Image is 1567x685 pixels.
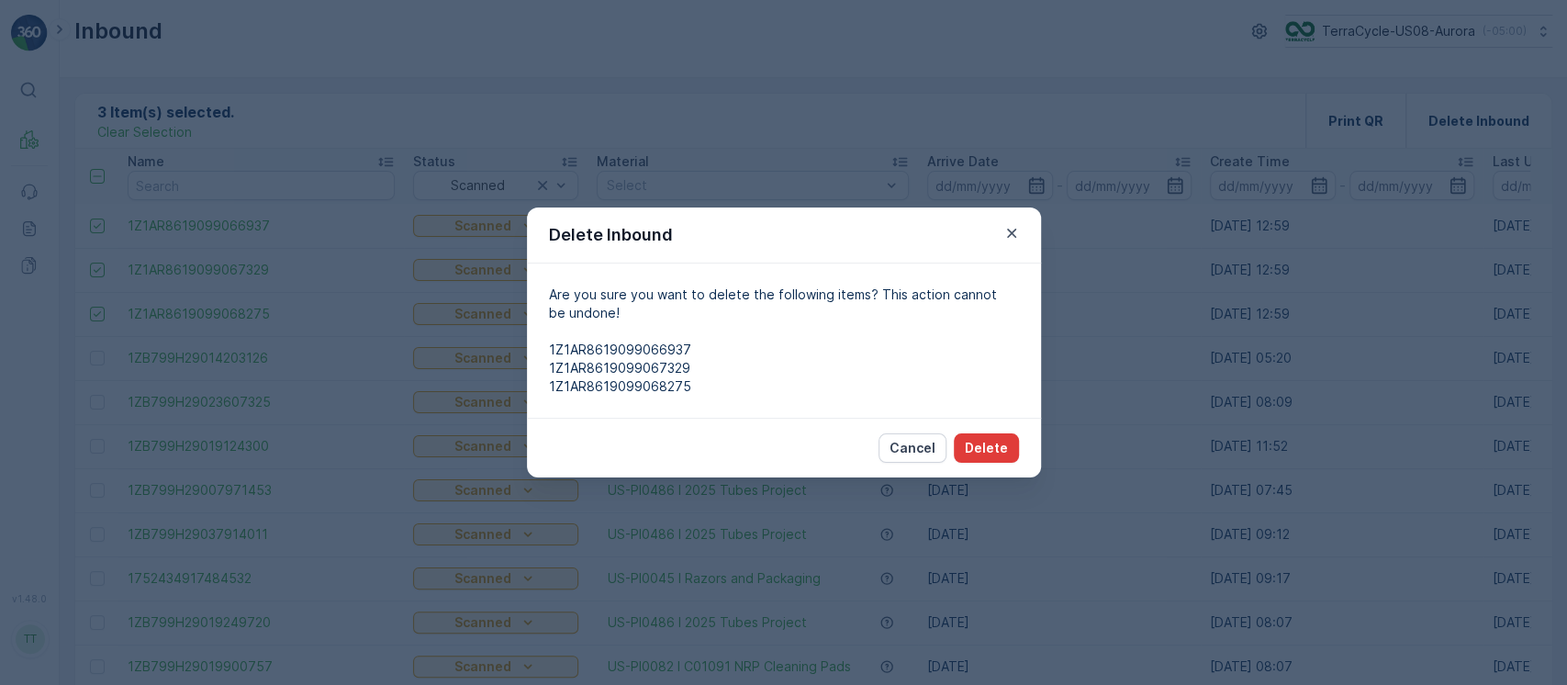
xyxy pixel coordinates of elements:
button: Cancel [879,433,946,463]
button: Delete [954,433,1019,463]
p: Are you sure you want to delete the following items? This action cannot be undone! [549,286,1002,322]
span: 1Z1AR8619099067329 [549,359,1019,377]
p: Cancel [890,439,935,457]
p: Delete Inbound [549,222,673,248]
span: 1Z1AR8619099066937 [549,341,1019,359]
p: Delete [965,439,1008,457]
span: 1Z1AR8619099068275 [549,377,1019,396]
